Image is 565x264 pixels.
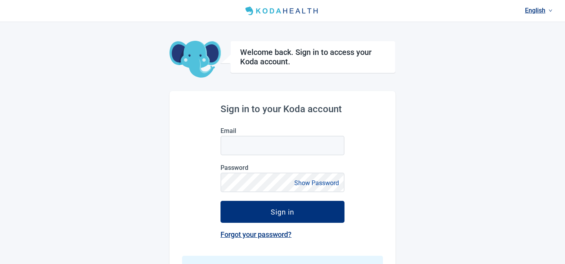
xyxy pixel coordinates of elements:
[522,4,556,17] a: Current language: English
[271,208,294,216] div: Sign in
[549,9,552,13] span: down
[221,104,344,115] h2: Sign in to your Koda account
[221,201,344,223] button: Sign in
[240,47,386,66] h1: Welcome back. Sign in to access your Koda account.
[221,164,344,171] label: Password
[221,127,344,135] label: Email
[221,230,292,239] a: Forgot your password?
[292,178,341,188] button: Show Password
[242,5,323,17] img: Koda Health
[169,41,221,78] img: Koda Elephant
